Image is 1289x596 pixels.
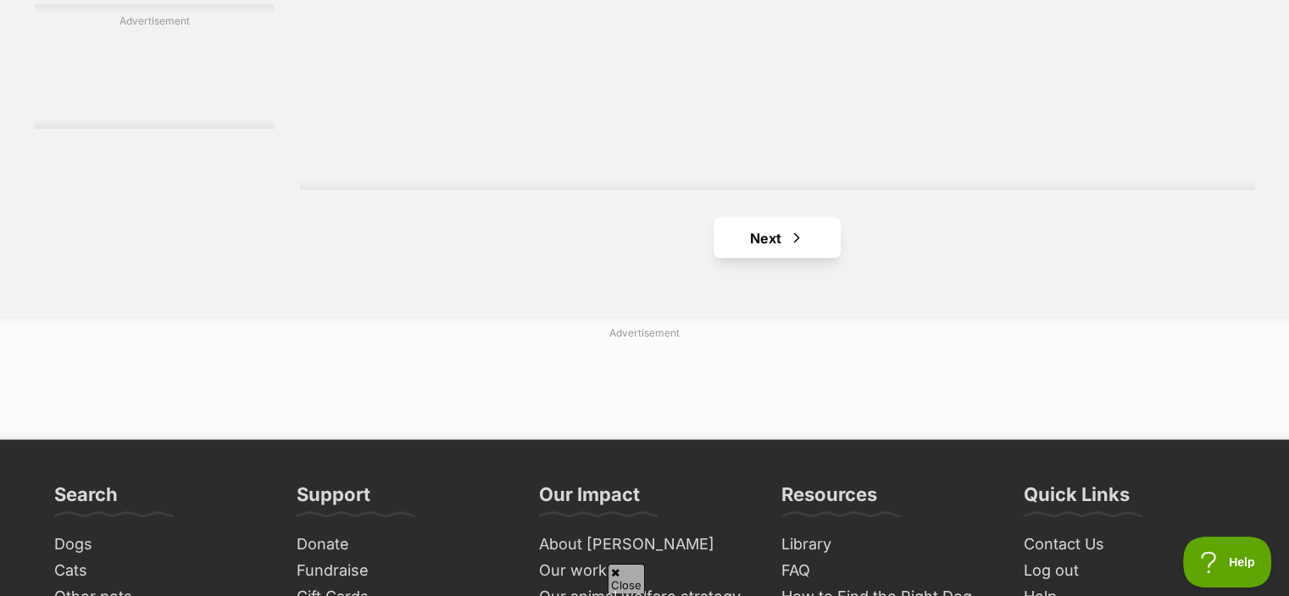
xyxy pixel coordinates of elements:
h3: Quick Links [1024,482,1130,515]
h3: Resources [781,482,877,515]
a: Next page [714,217,841,258]
h3: Search [54,482,118,515]
a: Fundraise [290,557,515,583]
a: Dogs [47,531,273,557]
span: Close [608,564,645,593]
a: Our work [532,557,758,583]
a: Log out [1017,557,1242,583]
nav: Pagination [300,217,1255,258]
h3: Our Impact [539,482,640,515]
a: About [PERSON_NAME] [532,531,758,557]
a: Contact Us [1017,531,1242,557]
a: Cats [47,557,273,583]
h3: Support [297,482,370,515]
a: FAQ [775,557,1000,583]
a: Library [775,531,1000,557]
iframe: Help Scout Beacon - Open [1183,537,1272,588]
a: Donate [290,531,515,557]
div: Advertisement [35,4,275,128]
